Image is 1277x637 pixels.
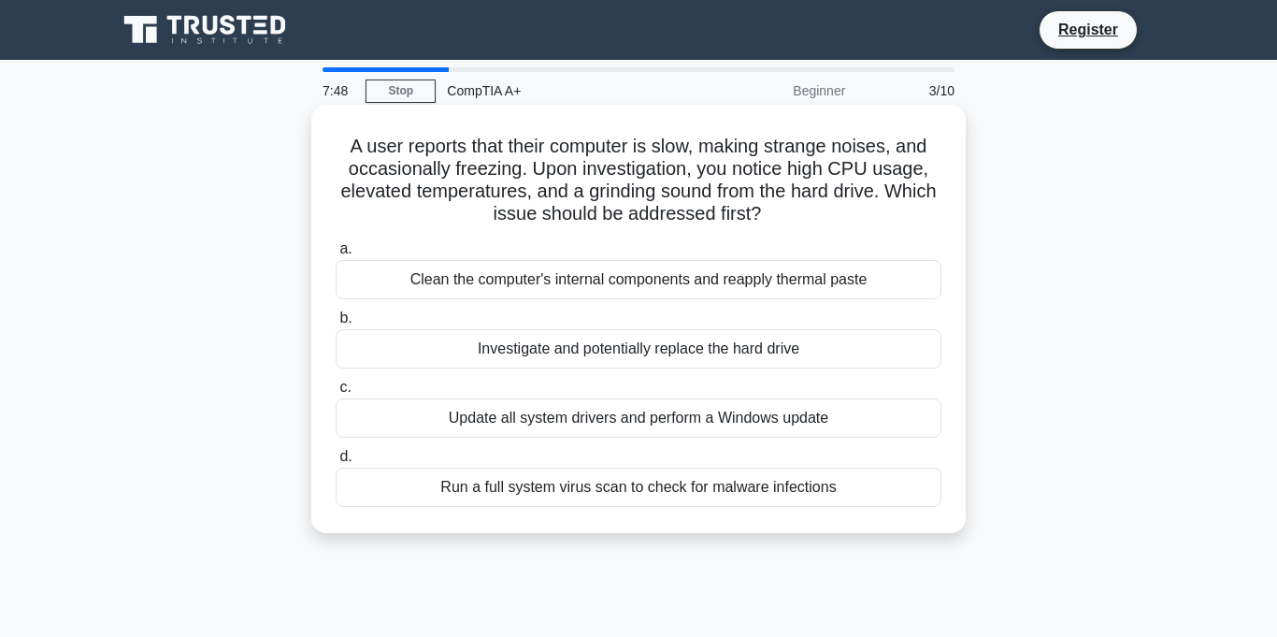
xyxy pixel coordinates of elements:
[336,329,941,369] div: Investigate and potentially replace the hard drive
[339,448,352,464] span: d.
[311,72,366,109] div: 7:48
[366,80,436,103] a: Stop
[856,72,966,109] div: 3/10
[1047,18,1129,41] a: Register
[336,398,941,438] div: Update all system drivers and perform a Windows update
[339,379,351,395] span: c.
[339,240,352,256] span: a.
[436,72,693,109] div: CompTIA A+
[693,72,856,109] div: Beginner
[339,310,352,326] span: b.
[336,260,941,299] div: Clean the computer's internal components and reapply thermal paste
[336,468,941,507] div: Run a full system virus scan to check for malware infections
[334,135,943,226] h5: A user reports that their computer is slow, making strange noises, and occasionally freezing. Upo...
